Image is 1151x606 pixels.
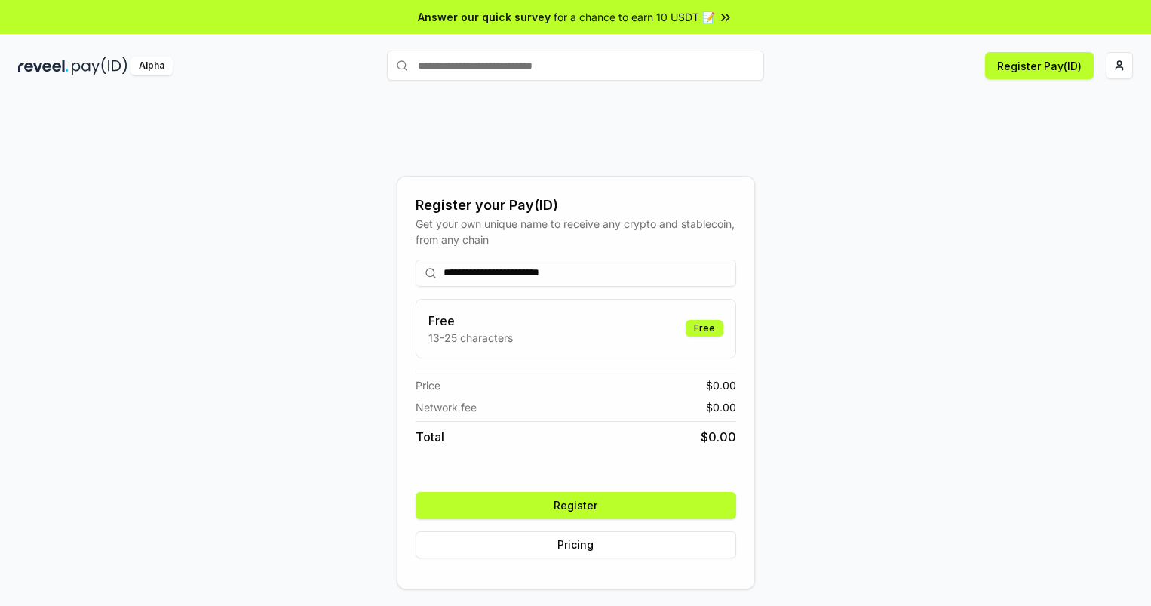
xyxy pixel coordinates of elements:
[554,9,715,25] span: for a chance to earn 10 USDT 📝
[18,57,69,75] img: reveel_dark
[416,531,736,558] button: Pricing
[706,399,736,415] span: $ 0.00
[686,320,723,337] div: Free
[985,52,1094,79] button: Register Pay(ID)
[428,312,513,330] h3: Free
[72,57,127,75] img: pay_id
[701,428,736,446] span: $ 0.00
[416,428,444,446] span: Total
[130,57,173,75] div: Alpha
[418,9,551,25] span: Answer our quick survey
[706,377,736,393] span: $ 0.00
[428,330,513,346] p: 13-25 characters
[416,399,477,415] span: Network fee
[416,195,736,216] div: Register your Pay(ID)
[416,377,440,393] span: Price
[416,492,736,519] button: Register
[416,216,736,248] div: Get your own unique name to receive any crypto and stablecoin, from any chain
